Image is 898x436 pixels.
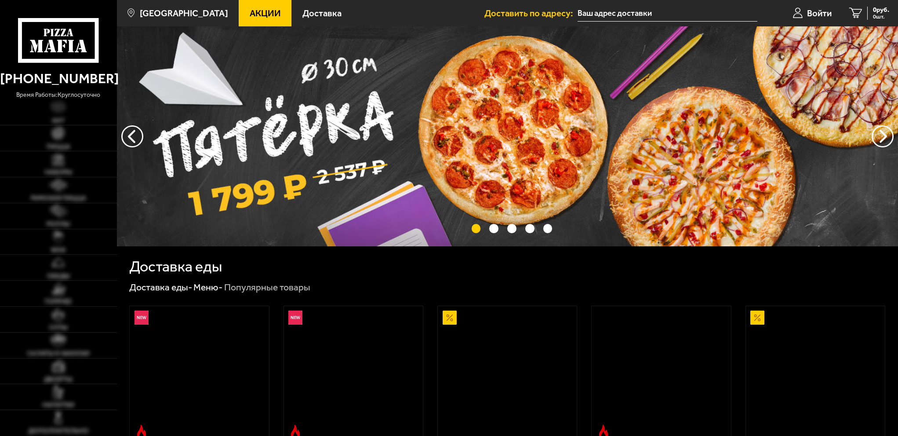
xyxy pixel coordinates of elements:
button: следующий [121,125,143,147]
img: Акционный [750,311,764,325]
span: Акции [250,9,281,18]
button: точки переключения [507,224,516,233]
span: Салаты и закуски [27,350,90,357]
button: точки переключения [525,224,534,233]
button: точки переключения [543,224,552,233]
span: Римская пицца [31,195,86,202]
span: Хит [52,117,65,124]
span: Напитки [43,402,74,408]
input: Ваш адрес доставки [578,5,757,22]
a: Доставка еды- [129,282,192,293]
img: Акционный [443,311,457,325]
button: точки переключения [472,224,480,233]
span: Доставка [302,9,342,18]
span: WOK [51,247,66,253]
span: Десерты [44,376,73,383]
span: Супы [49,324,68,331]
a: Меню- [193,282,222,293]
h1: Доставка еды [129,259,222,274]
span: 0 руб. [873,7,889,13]
span: Обеды [47,273,70,279]
span: Дополнительно [28,428,89,434]
img: Новинка [135,311,149,325]
span: Роллы [47,221,70,227]
span: 0 шт. [873,14,889,20]
div: Популярные товары [224,281,310,293]
span: Горячее [45,298,72,305]
span: Наборы [45,169,72,176]
span: Войти [807,9,832,18]
button: точки переключения [489,224,498,233]
img: Новинка [288,311,302,325]
button: предыдущий [872,125,894,147]
span: [GEOGRAPHIC_DATA] [140,9,228,18]
span: Пицца [47,143,70,150]
span: Доставить по адресу: [484,9,578,18]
